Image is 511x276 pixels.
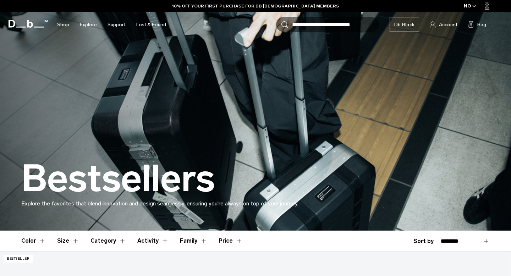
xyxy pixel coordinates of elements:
h1: Bestsellers [21,158,215,199]
nav: Main Navigation [52,12,171,37]
button: Bag [468,20,486,29]
a: Explore [80,12,97,37]
a: Support [108,12,126,37]
a: 10% OFF YOUR FIRST PURCHASE FOR DB [DEMOGRAPHIC_DATA] MEMBERS [172,3,339,9]
span: Account [439,21,457,28]
button: Toggle Filter [90,231,126,251]
button: Toggle Price [219,231,243,251]
a: Shop [57,12,69,37]
a: Lost & Found [136,12,166,37]
span: Bag [477,21,486,28]
button: Toggle Filter [21,231,46,251]
p: Bestseller [4,255,33,263]
button: Toggle Filter [180,231,207,251]
button: Toggle Filter [137,231,169,251]
span: Explore the favorites that blend innovation and design seamlessly, ensuring you're always on top ... [21,200,298,207]
a: Db Black [390,17,419,32]
button: Toggle Filter [57,231,79,251]
a: Account [430,20,457,29]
